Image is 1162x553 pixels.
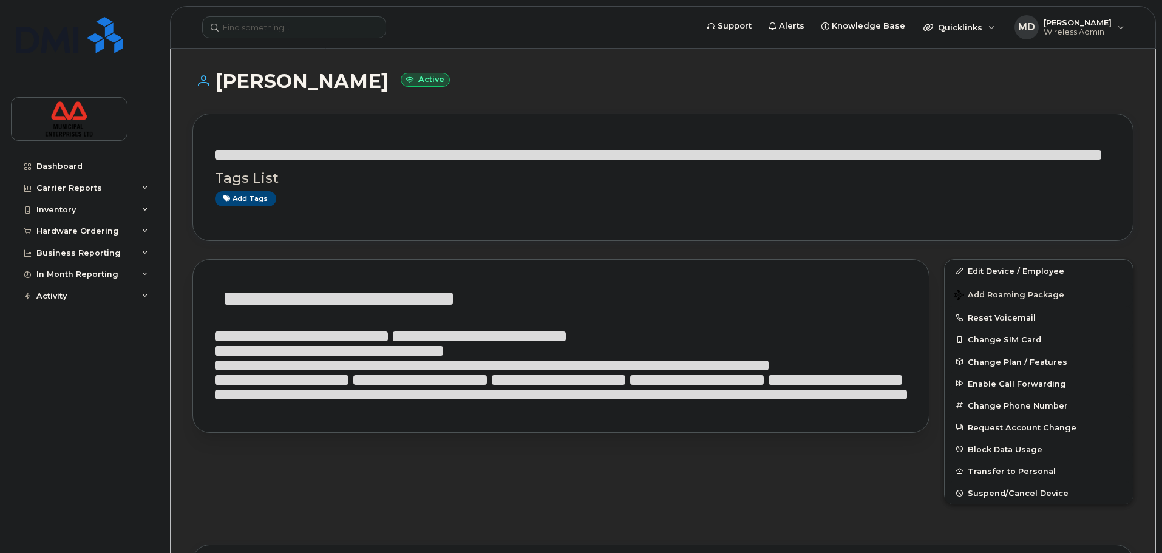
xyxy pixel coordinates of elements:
button: Change Plan / Features [945,351,1133,373]
h1: [PERSON_NAME] [192,70,1133,92]
span: Add Roaming Package [954,290,1064,302]
span: Enable Call Forwarding [968,379,1066,388]
span: Change Plan / Features [968,357,1067,366]
span: Suspend/Cancel Device [968,489,1069,498]
button: Add Roaming Package [945,282,1133,307]
button: Reset Voicemail [945,307,1133,328]
button: Suspend/Cancel Device [945,482,1133,504]
button: Change Phone Number [945,395,1133,416]
button: Request Account Change [945,416,1133,438]
button: Enable Call Forwarding [945,373,1133,395]
button: Transfer to Personal [945,460,1133,482]
a: Add tags [215,191,276,206]
button: Block Data Usage [945,438,1133,460]
h3: Tags List [215,171,1111,186]
button: Change SIM Card [945,328,1133,350]
a: Edit Device / Employee [945,260,1133,282]
small: Active [401,73,450,87]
